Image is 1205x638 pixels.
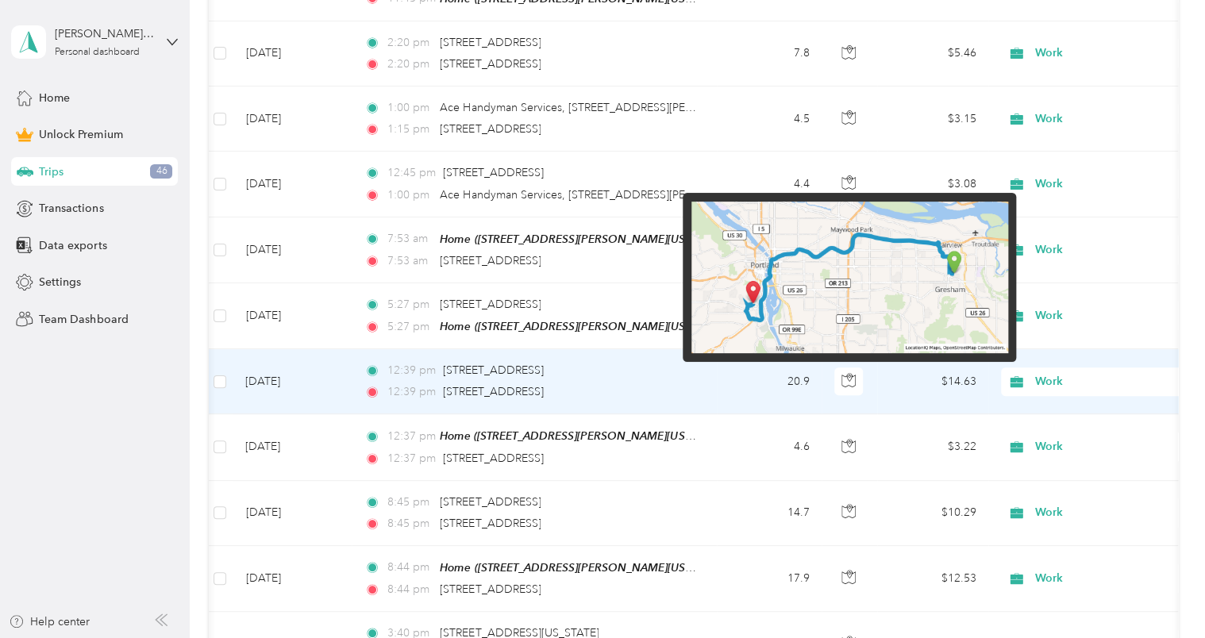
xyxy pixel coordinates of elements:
[387,99,433,117] span: 1:00 pm
[233,414,352,480] td: [DATE]
[233,481,352,546] td: [DATE]
[233,283,352,349] td: [DATE]
[1035,241,1180,259] span: Work
[387,318,433,336] span: 5:27 pm
[1035,504,1180,521] span: Work
[387,252,433,270] span: 7:53 am
[443,385,544,398] span: [STREET_ADDRESS]
[387,56,433,73] span: 2:20 pm
[233,86,352,152] td: [DATE]
[39,163,64,180] span: Trips
[443,166,544,179] span: [STREET_ADDRESS]
[387,559,433,576] span: 8:44 pm
[387,164,436,182] span: 12:45 pm
[1035,307,1180,325] span: Work
[55,48,140,57] div: Personal dashboard
[1035,110,1180,128] span: Work
[387,581,433,598] span: 8:44 pm
[717,414,822,480] td: 4.6
[55,25,154,42] div: [PERSON_NAME][EMAIL_ADDRESS][DOMAIN_NAME]
[1035,175,1180,193] span: Work
[877,86,988,152] td: $3.15
[877,21,988,86] td: $5.46
[233,21,352,86] td: [DATE]
[717,546,822,612] td: 17.9
[39,237,106,254] span: Data exports
[440,101,756,114] span: Ace Handyman Services, [STREET_ADDRESS][PERSON_NAME]
[1035,44,1180,62] span: Work
[440,254,541,267] span: [STREET_ADDRESS]
[39,126,122,143] span: Unlock Premium
[387,186,433,204] span: 1:00 pm
[877,546,988,612] td: $12.53
[440,429,726,443] span: Home ([STREET_ADDRESS][PERSON_NAME][US_STATE])
[39,90,70,106] span: Home
[150,164,172,179] span: 46
[877,349,988,414] td: $14.63
[440,582,541,596] span: [STREET_ADDRESS]
[387,121,433,138] span: 1:15 pm
[440,122,541,136] span: [STREET_ADDRESS]
[877,481,988,546] td: $10.29
[387,362,436,379] span: 12:39 pm
[440,57,541,71] span: [STREET_ADDRESS]
[387,515,433,532] span: 8:45 pm
[387,494,433,511] span: 8:45 pm
[717,86,822,152] td: 4.5
[233,349,352,414] td: [DATE]
[717,152,822,217] td: 4.4
[387,450,436,467] span: 12:37 pm
[387,230,433,248] span: 7:53 am
[440,36,541,49] span: [STREET_ADDRESS]
[1035,438,1180,455] span: Work
[39,311,128,328] span: Team Dashboard
[691,202,1008,354] img: minimap
[443,363,544,377] span: [STREET_ADDRESS]
[1116,549,1205,638] iframe: Everlance-gr Chat Button Frame
[39,200,103,217] span: Transactions
[440,517,541,530] span: [STREET_ADDRESS]
[233,546,352,612] td: [DATE]
[387,296,433,313] span: 5:27 pm
[877,152,988,217] td: $3.08
[233,217,352,283] td: [DATE]
[440,233,726,246] span: Home ([STREET_ADDRESS][PERSON_NAME][US_STATE])
[440,298,541,311] span: [STREET_ADDRESS]
[440,561,726,575] span: Home ([STREET_ADDRESS][PERSON_NAME][US_STATE])
[39,274,81,290] span: Settings
[440,495,541,509] span: [STREET_ADDRESS]
[1035,373,1180,390] span: Work
[443,452,544,465] span: [STREET_ADDRESS]
[877,414,988,480] td: $3.22
[387,428,433,445] span: 12:37 pm
[440,320,726,333] span: Home ([STREET_ADDRESS][PERSON_NAME][US_STATE])
[1035,570,1180,587] span: Work
[233,152,352,217] td: [DATE]
[387,383,436,401] span: 12:39 pm
[387,34,433,52] span: 2:20 pm
[9,613,90,630] button: Help center
[717,349,822,414] td: 20.9
[440,188,756,202] span: Ace Handyman Services, [STREET_ADDRESS][PERSON_NAME]
[717,21,822,86] td: 7.8
[717,481,822,546] td: 14.7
